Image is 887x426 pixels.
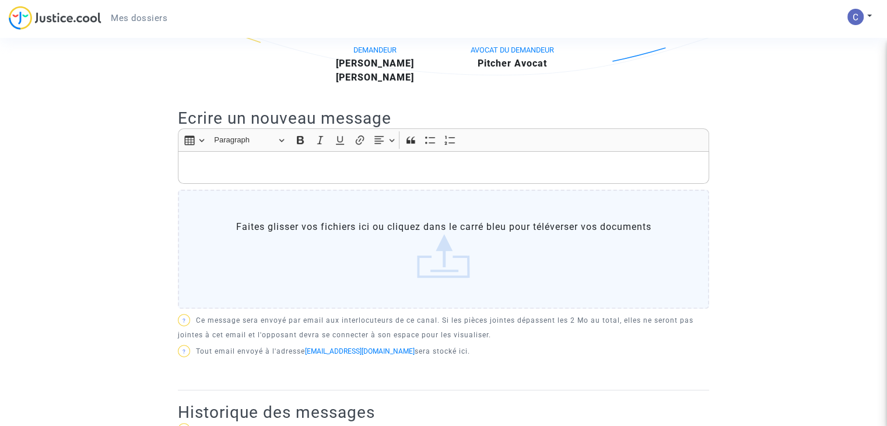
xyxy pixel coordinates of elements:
b: [PERSON_NAME] [336,58,414,69]
span: ? [182,348,185,355]
b: [PERSON_NAME] [336,72,414,83]
span: AVOCAT DU DEMANDEUR [471,46,554,54]
p: Tout email envoyé à l'adresse sera stocké ici. [178,344,709,359]
div: Rich Text Editor, main [178,151,709,184]
span: ? [182,317,185,324]
img: ACg8ocKr0VKRcGQ0S5u8f_a0lm6PsXkfcDOiAKoG6Lm5cZvnnX_gkA=s96-c [847,9,864,25]
button: Paragraph [209,131,289,149]
span: Paragraph [214,133,275,147]
div: Editor toolbar [178,128,709,151]
a: Mes dossiers [101,9,177,27]
b: Pitcher Avocat [478,58,547,69]
img: jc-logo.svg [9,6,101,30]
h2: Historique des messages [178,402,709,422]
p: Ce message sera envoyé par email aux interlocuteurs de ce canal. Si les pièces jointes dépassent ... [178,313,709,343]
span: Mes dossiers [111,13,167,23]
a: [EMAIL_ADDRESS][DOMAIN_NAME] [305,347,415,355]
h2: Ecrire un nouveau message [178,108,709,128]
span: DEMANDEUR [353,46,397,54]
